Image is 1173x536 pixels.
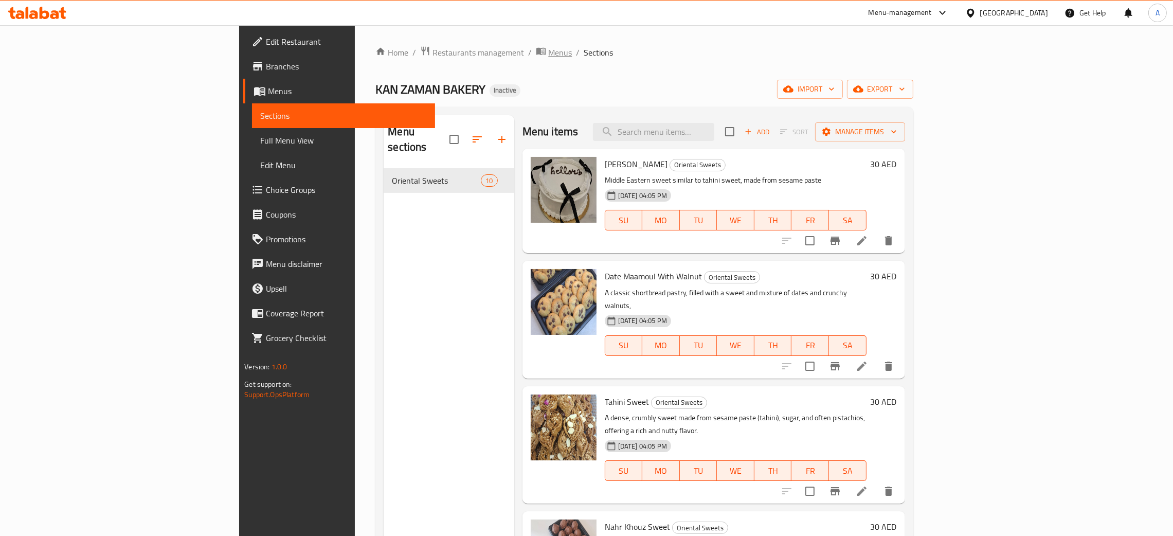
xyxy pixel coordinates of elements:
[605,174,867,187] p: Middle Eastern sweet similar to tahini sweet, made from sesame paste
[833,213,862,228] span: SA
[876,479,901,504] button: delete
[605,210,642,230] button: SU
[980,7,1048,19] div: [GEOGRAPHIC_DATA]
[680,210,717,230] button: TU
[605,519,670,534] span: Nahr Khouz Sweet
[754,210,792,230] button: TH
[243,202,435,227] a: Coupons
[855,83,905,96] span: export
[785,83,835,96] span: import
[754,460,792,481] button: TH
[871,157,897,171] h6: 30 AED
[614,441,671,451] span: [DATE] 04:05 PM
[605,156,667,172] span: [PERSON_NAME]
[605,460,642,481] button: SU
[796,463,825,478] span: FR
[642,210,680,230] button: MO
[796,338,825,353] span: FR
[646,338,676,353] span: MO
[384,168,514,193] div: Oriental Sweets10
[432,46,524,59] span: Restaurants management
[243,301,435,326] a: Coverage Report
[823,354,847,379] button: Branch-specific-item
[536,46,572,59] a: Menus
[531,395,597,460] img: Tahini Sweet
[260,110,427,122] span: Sections
[481,174,497,187] div: items
[272,360,287,373] span: 1.0.0
[531,157,597,223] img: Rahash Sweet
[791,460,829,481] button: FR
[243,177,435,202] a: Choice Groups
[243,227,435,252] a: Promotions
[605,412,867,437] p: A dense, crumbly sweet made from sesame paste (tahini), sugar, and often pistachios, offering a r...
[252,128,435,153] a: Full Menu View
[741,124,773,140] span: Add item
[609,463,638,478] span: SU
[799,480,821,502] span: Select to update
[375,46,913,59] nav: breadcrumb
[871,520,897,534] h6: 30 AED
[829,210,867,230] button: SA
[490,127,514,152] button: Add section
[260,159,427,171] span: Edit Menu
[829,460,867,481] button: SA
[684,463,713,478] span: TU
[680,460,717,481] button: TU
[609,213,638,228] span: SU
[266,307,427,319] span: Coverage Report
[829,335,867,356] button: SA
[759,338,788,353] span: TH
[266,184,427,196] span: Choice Groups
[833,338,862,353] span: SA
[754,335,792,356] button: TH
[672,522,728,534] div: Oriental Sweets
[243,276,435,301] a: Upsell
[684,338,713,353] span: TU
[605,394,649,409] span: Tahini Sweet
[266,60,427,73] span: Branches
[680,335,717,356] button: TU
[528,46,532,59] li: /
[243,29,435,54] a: Edit Restaurant
[670,159,726,171] div: Oriental Sweets
[465,127,490,152] span: Sort sections
[266,233,427,245] span: Promotions
[791,210,829,230] button: FR
[777,80,843,99] button: import
[670,159,725,171] span: Oriental Sweets
[392,174,481,187] span: Oriental Sweets
[705,272,760,283] span: Oriental Sweets
[743,126,771,138] span: Add
[266,332,427,344] span: Grocery Checklist
[243,79,435,103] a: Menus
[871,395,897,409] h6: 30 AED
[420,46,524,59] a: Restaurants management
[268,85,427,97] span: Menus
[847,80,913,99] button: export
[823,479,847,504] button: Branch-specific-item
[266,35,427,48] span: Edit Restaurant
[605,335,642,356] button: SU
[522,124,579,139] h2: Menu items
[684,213,713,228] span: TU
[244,378,292,391] span: Get support on:
[721,463,750,478] span: WE
[876,228,901,253] button: delete
[759,463,788,478] span: TH
[876,354,901,379] button: delete
[704,271,760,283] div: Oriental Sweets
[673,522,728,534] span: Oriental Sweets
[244,388,310,401] a: Support.OpsPlatform
[646,463,676,478] span: MO
[260,134,427,147] span: Full Menu View
[796,213,825,228] span: FR
[593,123,714,141] input: search
[791,335,829,356] button: FR
[856,485,868,497] a: Edit menu item
[741,124,773,140] button: Add
[266,258,427,270] span: Menu disclaimer
[823,228,847,253] button: Branch-specific-item
[719,121,741,142] span: Select section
